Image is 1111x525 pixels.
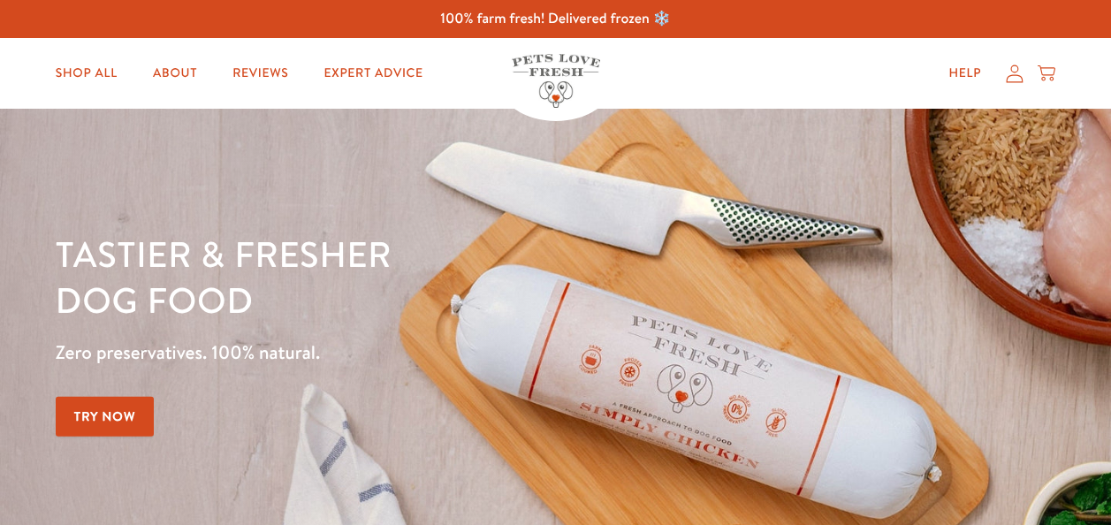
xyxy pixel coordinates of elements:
[139,56,211,91] a: About
[934,56,995,91] a: Help
[310,56,438,91] a: Expert Advice
[56,337,722,369] p: Zero preservatives. 100% natural.
[56,231,722,323] h1: Tastier & fresher dog food
[512,54,600,108] img: Pets Love Fresh
[42,56,132,91] a: Shop All
[218,56,302,91] a: Reviews
[56,397,155,437] a: Try Now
